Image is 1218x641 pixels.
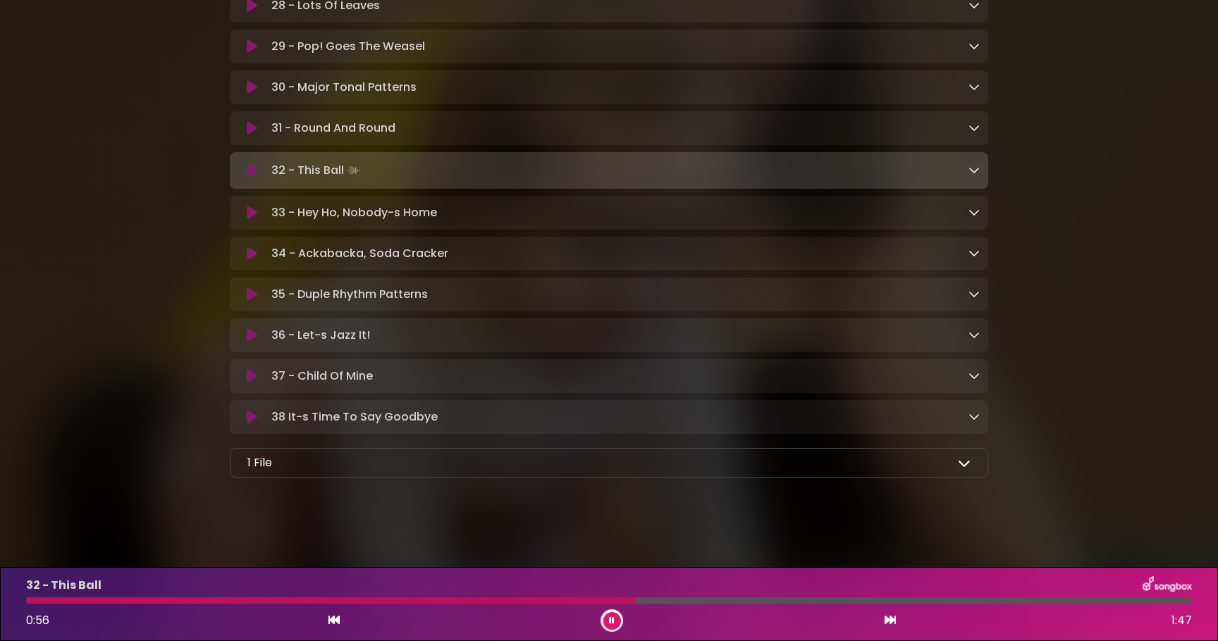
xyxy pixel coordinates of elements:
[271,286,428,303] p: 35 - Duple Rhythm Patterns
[271,38,425,55] p: 29 - Pop! Goes The Weasel
[344,161,364,180] img: waveform4.gif
[271,120,395,137] p: 31 - Round And Round
[271,409,438,425] p: 38 It-s Time To Say Goodbye
[271,79,417,96] p: 30 - Major Tonal Patterns
[271,245,448,262] p: 34 - Ackabacka, Soda Cracker
[271,368,373,385] p: 37 - Child Of Mine
[271,161,364,180] p: 32 - This Ball
[271,327,370,344] p: 36 - Let-s Jazz It!
[271,204,437,221] p: 33 - Hey Ho, Nobody-s Home
[247,454,272,471] p: 1 File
